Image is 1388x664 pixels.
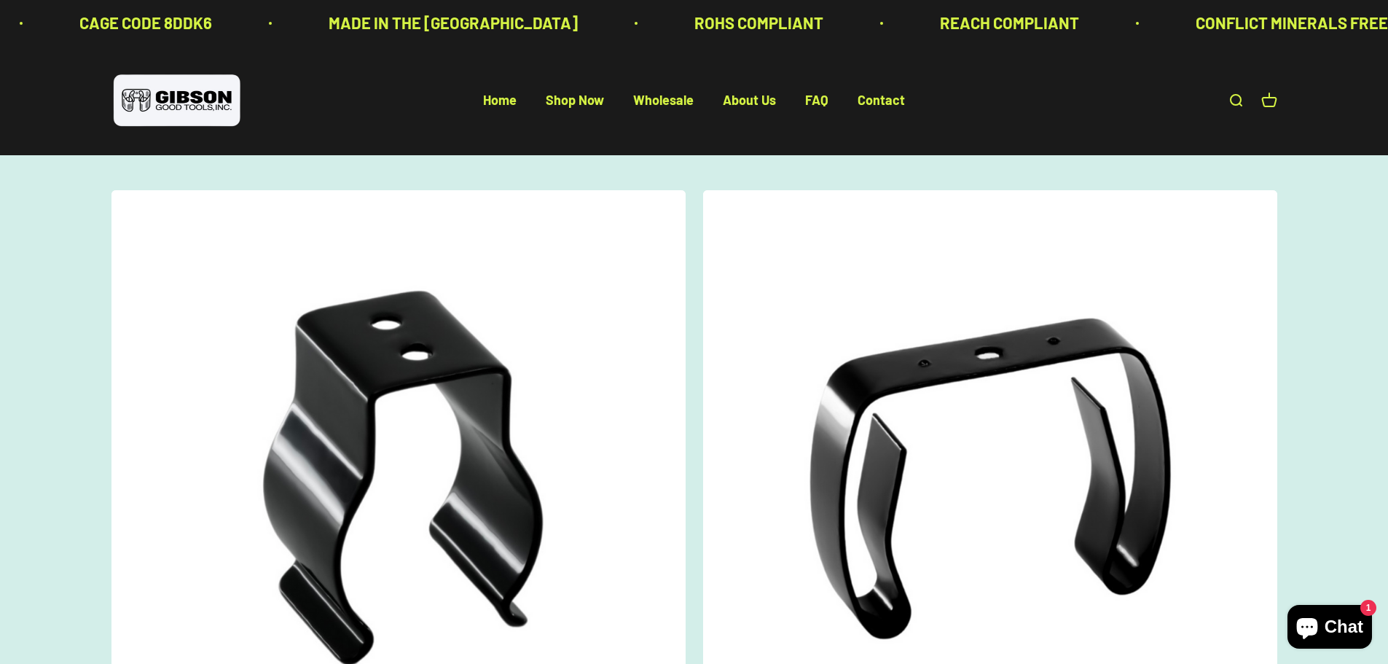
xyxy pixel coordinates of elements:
[633,93,694,109] a: Wholesale
[483,93,517,109] a: Home
[1283,605,1376,652] inbox-online-store-chat: Shopify online store chat
[329,10,578,36] p: MADE IN THE [GEOGRAPHIC_DATA]
[546,93,604,109] a: Shop Now
[805,93,828,109] a: FAQ
[79,10,212,36] p: CAGE CODE 8DDK6
[1196,10,1388,36] p: CONFLICT MINERALS FREE
[694,10,823,36] p: ROHS COMPLIANT
[858,93,905,109] a: Contact
[940,10,1079,36] p: REACH COMPLIANT
[723,93,776,109] a: About Us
